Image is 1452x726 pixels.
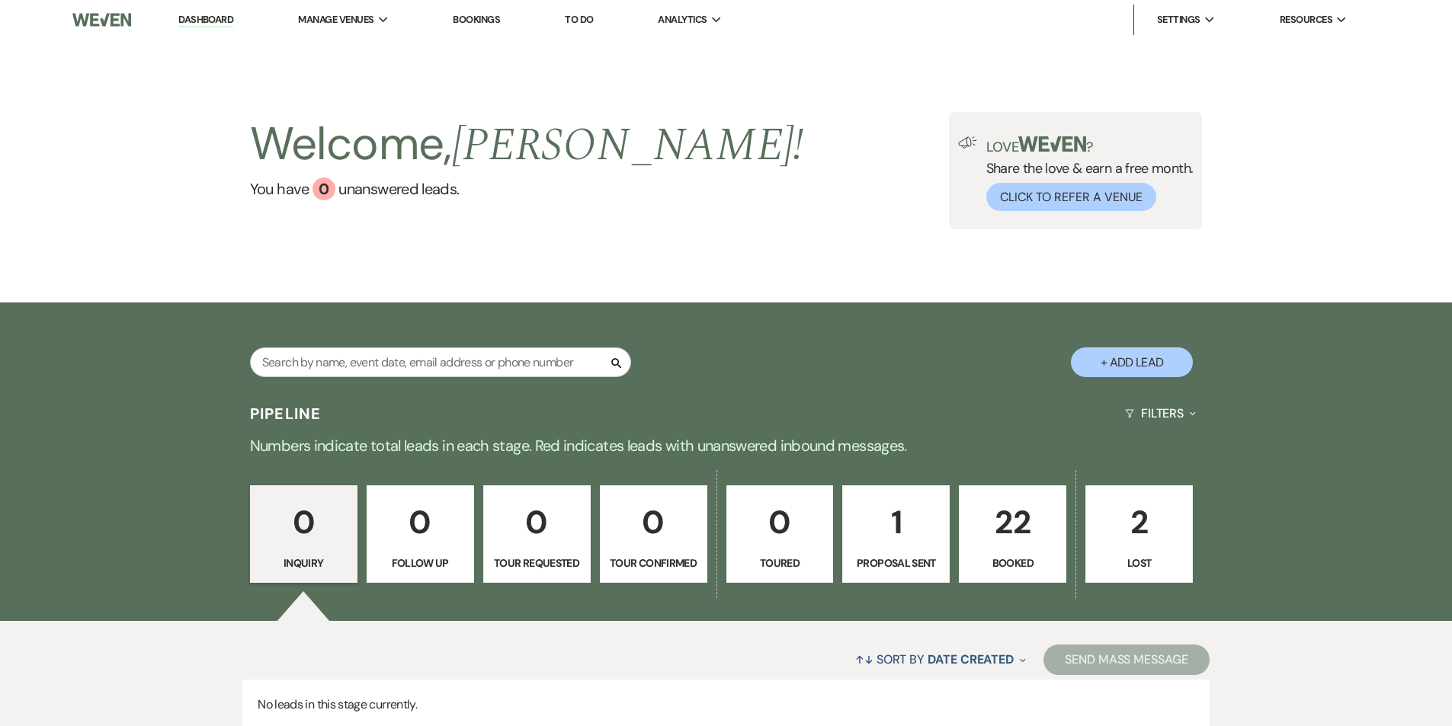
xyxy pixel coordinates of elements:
p: Toured [736,555,824,571]
a: To Do [565,13,593,26]
a: 0Toured [726,485,834,583]
span: Analytics [658,12,707,27]
button: Send Mass Message [1043,644,1210,675]
p: 0 [493,497,581,548]
p: 0 [610,497,697,548]
a: 22Booked [959,485,1066,583]
a: Bookings [453,13,500,26]
img: loud-speaker-illustration.svg [958,136,977,149]
p: 0 [260,497,348,548]
p: Tour Confirmed [610,555,697,571]
div: Share the love & earn a free month. [977,136,1194,211]
p: Proposal Sent [852,555,940,571]
p: Numbers indicate total leads in each stage. Red indicates leads with unanswered inbound messages. [178,433,1275,458]
input: Search by name, event date, email address or phone number [250,347,631,377]
button: Sort By Date Created [849,639,1032,680]
a: You have 0 unanswered leads. [250,178,804,200]
span: ↑↓ [855,651,873,667]
p: Love ? [986,136,1194,154]
p: 0 [736,497,824,548]
p: 1 [852,497,940,548]
p: 22 [969,497,1056,548]
p: 0 [377,497,464,548]
a: 0Tour Confirmed [600,485,707,583]
a: 0Follow Up [367,485,474,583]
a: 2Lost [1085,485,1193,583]
img: weven-logo-green.svg [1018,136,1086,152]
span: [PERSON_NAME] ! [452,110,804,181]
p: Lost [1095,555,1183,571]
p: Tour Requested [493,555,581,571]
span: Resources [1280,12,1332,27]
a: Dashboard [178,13,233,27]
a: 1Proposal Sent [842,485,950,583]
h3: Pipeline [250,403,322,424]
img: Weven Logo [72,4,130,36]
h2: Welcome, [250,112,804,178]
a: 0Tour Requested [483,485,591,583]
p: Booked [969,555,1056,571]
a: 0Inquiry [250,485,357,583]
button: + Add Lead [1071,347,1193,377]
button: Filters [1119,393,1202,433]
div: 0 [313,178,335,200]
p: Inquiry [260,555,348,571]
span: Settings [1157,12,1200,27]
button: Click to Refer a Venue [986,183,1156,211]
span: Date Created [928,651,1014,667]
p: Follow Up [377,555,464,571]
p: 2 [1095,497,1183,548]
span: Manage Venues [298,12,373,27]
